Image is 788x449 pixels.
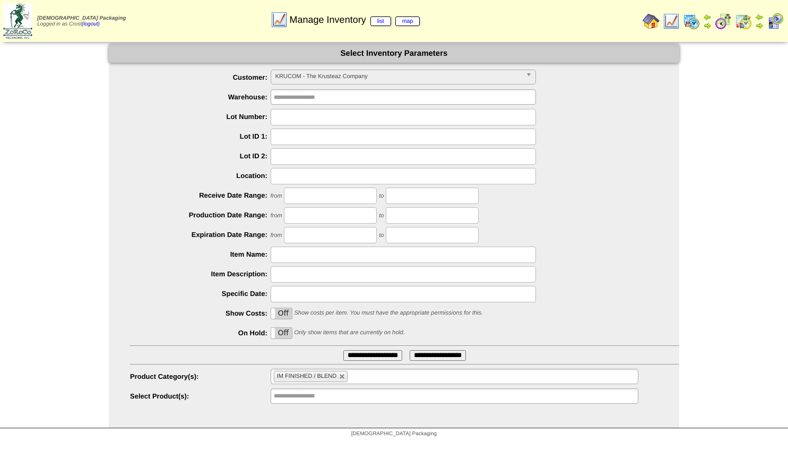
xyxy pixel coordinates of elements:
[130,172,271,180] label: Location:
[395,16,420,26] a: map
[271,232,282,239] span: from
[130,270,271,278] label: Item Description:
[277,373,336,379] span: IM FINISHED / BLEND
[130,191,271,199] label: Receive Date Range:
[294,310,483,316] span: Show costs per item. You must have the appropriate permissions for this.
[130,93,271,101] label: Warehouse:
[767,13,784,30] img: calendarcustomer.gif
[271,308,292,319] div: OnOff
[735,13,752,30] img: calendarinout.gif
[37,15,126,27] span: Logged in as Crost
[109,44,679,63] div: Select Inventory Parameters
[271,213,282,219] span: from
[379,213,384,219] span: to
[130,231,271,239] label: Expiration Date Range:
[703,13,712,21] img: arrowleft.gif
[290,14,420,26] span: Manage Inventory
[130,309,271,317] label: Show Costs:
[130,392,271,400] label: Select Product(s):
[683,13,700,30] img: calendarprod.gif
[275,70,522,83] span: KRUCOM - The Krusteaz Company
[271,308,292,319] label: Off
[130,290,271,298] label: Specific Date:
[130,211,271,219] label: Production Date Range:
[3,3,32,39] img: zoroco-logo-small.webp
[379,193,384,199] span: to
[643,13,660,30] img: home.gif
[130,372,271,380] label: Product Category(s):
[663,13,680,30] img: line_graph.gif
[130,152,271,160] label: Lot ID 2:
[130,113,271,121] label: Lot Number:
[130,73,271,81] label: Customer:
[294,329,404,336] span: Only show items that are currently on hold.
[703,21,712,30] img: arrowright.gif
[37,15,126,21] span: [DEMOGRAPHIC_DATA] Packaging
[271,328,292,338] label: Off
[370,16,391,26] a: list
[755,13,764,21] img: arrowleft.gif
[271,193,282,199] span: from
[351,431,437,437] span: [DEMOGRAPHIC_DATA] Packaging
[755,21,764,30] img: arrowright.gif
[82,21,100,27] a: (logout)
[271,327,292,339] div: OnOff
[271,11,288,28] img: line_graph.gif
[715,13,732,30] img: calendarblend.gif
[130,132,271,140] label: Lot ID 1:
[130,329,271,337] label: On Hold:
[379,232,384,239] span: to
[130,250,271,258] label: Item Name:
